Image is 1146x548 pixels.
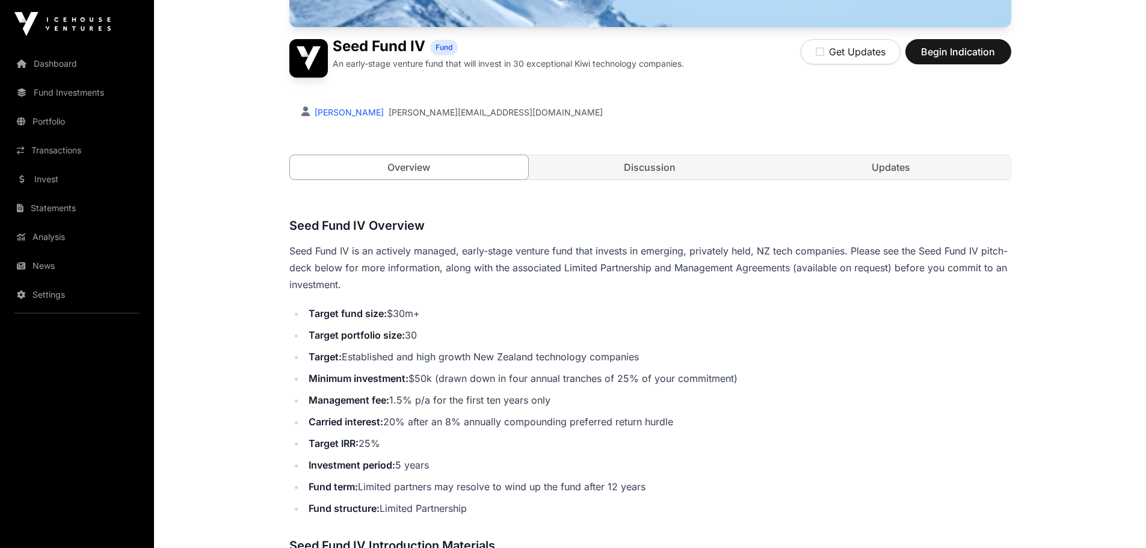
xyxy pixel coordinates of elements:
a: Invest [10,166,144,192]
strong: Fund term: [309,481,358,493]
strong: Investment period: [309,459,395,471]
h1: Seed Fund IV [333,39,425,55]
strong: Minimum investment: [309,372,408,384]
li: $50k (drawn down in four annual tranches of 25% of your commitment) [305,370,1011,387]
nav: Tabs [290,155,1011,179]
a: Dashboard [10,51,144,77]
a: Fund Investments [10,79,144,106]
strong: Target fund size: [309,307,387,319]
a: Overview [289,155,529,180]
li: $30m+ [305,305,1011,322]
li: 5 years [305,457,1011,473]
button: Get Updates [801,39,901,64]
strong: Target: [309,351,342,363]
strong: Fund structure: [309,502,380,514]
iframe: Chat Widget [1086,490,1146,548]
li: Limited Partnership [305,500,1011,517]
a: [PERSON_NAME] [312,107,384,117]
li: 1.5% p/a for the first ten years only [305,392,1011,408]
a: Statements [10,195,144,221]
a: News [10,253,144,279]
a: Settings [10,282,144,308]
p: An early-stage venture fund that will invest in 30 exceptional Kiwi technology companies. [333,58,684,70]
img: Icehouse Ventures Logo [14,12,111,36]
li: Limited partners may resolve to wind up the fund after 12 years [305,478,1011,495]
p: Seed Fund IV is an actively managed, early-stage venture fund that invests in emerging, privately... [289,242,1011,293]
a: Transactions [10,137,144,164]
h3: Seed Fund IV Overview [289,216,1011,235]
a: Portfolio [10,108,144,135]
img: Seed Fund IV [289,39,328,78]
a: Analysis [10,224,144,250]
li: Established and high growth New Zealand technology companies [305,348,1011,365]
strong: Target IRR: [309,437,359,449]
a: Discussion [531,155,769,179]
a: [PERSON_NAME][EMAIL_ADDRESS][DOMAIN_NAME] [389,106,603,119]
a: Updates [772,155,1011,179]
span: Begin Indication [920,45,996,59]
a: Begin Indication [905,51,1011,63]
li: 20% after an 8% annually compounding preferred return hurdle [305,413,1011,430]
strong: Target portfolio size: [309,329,405,341]
li: 25% [305,435,1011,452]
strong: Carried interest: [309,416,383,428]
span: Fund [436,43,452,52]
button: Begin Indication [905,39,1011,64]
strong: Management fee: [309,394,389,406]
li: 30 [305,327,1011,343]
